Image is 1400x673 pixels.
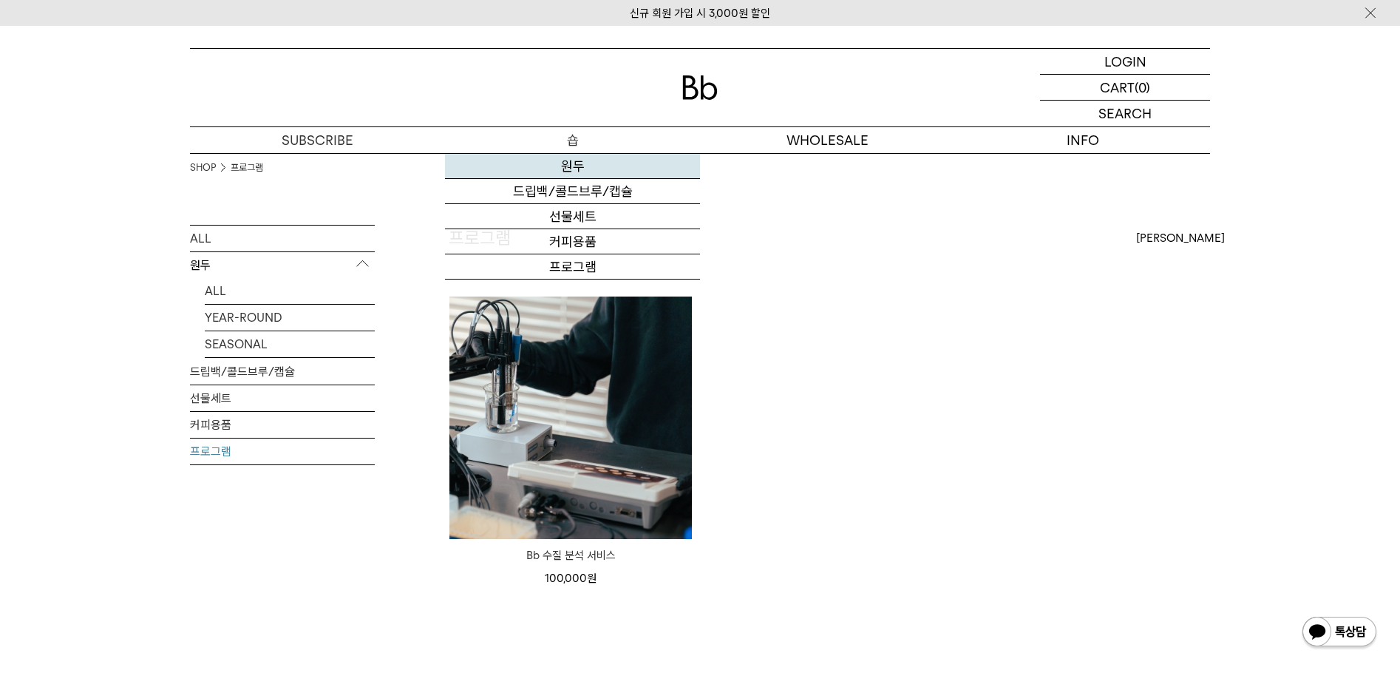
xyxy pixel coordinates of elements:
a: 프로그램 [445,254,700,280]
a: 선물세트 [445,204,700,229]
a: SHOP [190,160,216,175]
img: Bb 수질 분석 서비스 [449,297,692,539]
a: ALL [190,226,375,251]
p: (0) [1135,75,1150,100]
p: CART [1100,75,1135,100]
a: 드립백/콜드브루/캡슐 [445,179,700,204]
a: SEASONAL [205,331,375,357]
a: 프로그램 [231,160,263,175]
a: 커피용품 [445,229,700,254]
a: Bb 수질 분석 서비스 [449,547,692,564]
a: CART (0) [1040,75,1210,101]
p: 원두 [190,252,375,279]
p: WHOLESALE [700,127,955,153]
a: 신규 회원 가입 시 3,000원 할인 [630,7,770,20]
p: INFO [955,127,1210,153]
a: 선물세트 [190,385,375,411]
span: 100,000 [545,572,597,585]
p: LOGIN [1104,49,1146,74]
p: SEARCH [1098,101,1152,126]
a: 드립백/콜드브루/캡슐 [190,359,375,385]
a: ALL [205,278,375,304]
a: 커피용품 [190,412,375,438]
a: SUBSCRIBE [190,127,445,153]
a: 프로그램 [190,439,375,464]
img: 카카오톡 채널 1:1 채팅 버튼 [1301,615,1378,651]
img: 로고 [682,75,718,100]
span: 원 [587,572,597,585]
a: YEAR-ROUND [205,305,375,331]
a: 숍 [445,127,700,153]
a: 원두 [445,154,700,179]
span: [PERSON_NAME] [1136,229,1225,247]
a: LOGIN [1040,49,1210,75]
